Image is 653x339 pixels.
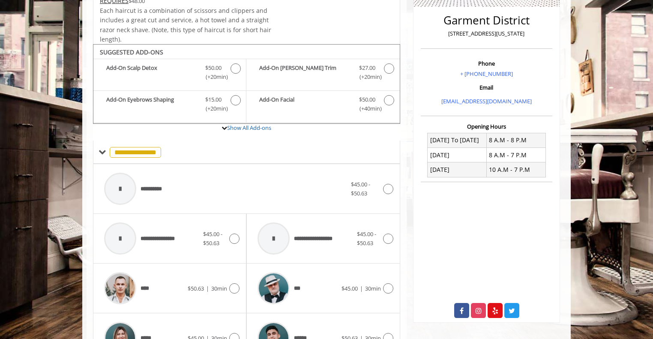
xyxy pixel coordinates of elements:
[486,148,545,162] td: 8 A.M - 7 P.M
[106,95,197,113] b: Add-On Eyebrows Shaping
[354,104,380,113] span: (+40min )
[423,60,550,66] h3: Phone
[441,97,532,105] a: [EMAIL_ADDRESS][DOMAIN_NAME]
[201,104,226,113] span: (+20min )
[428,162,487,177] td: [DATE]
[359,95,375,104] span: $50.00
[98,95,242,115] label: Add-On Eyebrows Shaping
[428,148,487,162] td: [DATE]
[351,180,370,197] span: $45.00 - $50.63
[360,285,363,292] span: |
[211,285,227,292] span: 30min
[98,63,242,84] label: Add-On Scalp Detox
[205,63,222,72] span: $50.00
[206,285,209,292] span: |
[201,72,226,81] span: (+20min )
[259,63,350,81] b: Add-On [PERSON_NAME] Trim
[93,44,400,124] div: The Made Man Haircut Add-onS
[365,285,381,292] span: 30min
[428,133,487,147] td: [DATE] To [DATE]
[251,63,395,84] label: Add-On Beard Trim
[227,124,271,132] a: Show All Add-ons
[354,72,380,81] span: (+20min )
[100,6,271,43] span: Each haircut is a combination of scissors and clippers and includes a great cut and service, a ho...
[357,230,376,247] span: $45.00 - $50.63
[460,70,513,78] a: + [PHONE_NUMBER]
[423,29,550,38] p: [STREET_ADDRESS][US_STATE]
[486,133,545,147] td: 8 A.M - 8 P.M
[341,285,358,292] span: $45.00
[205,95,222,104] span: $15.00
[486,162,545,177] td: 10 A.M - 7 P.M
[203,230,222,247] span: $45.00 - $50.63
[259,95,350,113] b: Add-On Facial
[188,285,204,292] span: $50.63
[251,95,395,115] label: Add-On Facial
[106,63,197,81] b: Add-On Scalp Detox
[421,123,552,129] h3: Opening Hours
[359,63,375,72] span: $27.00
[100,48,163,56] b: SUGGESTED ADD-ONS
[423,14,550,27] h2: Garment District
[423,84,550,90] h3: Email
